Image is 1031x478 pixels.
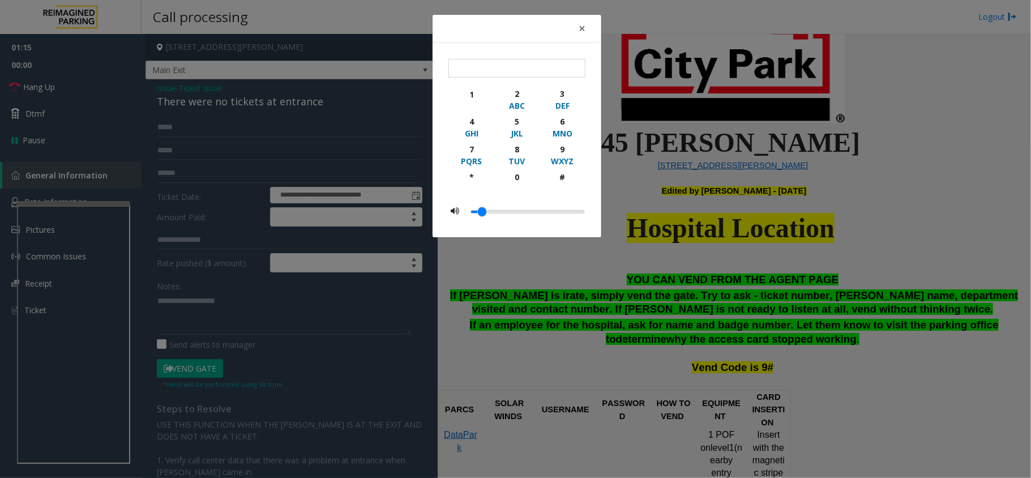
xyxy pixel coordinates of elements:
li: 0 [470,204,476,219]
div: PQRS [456,155,487,167]
div: JKL [501,127,532,139]
div: 3 [547,88,578,100]
div: 6 [547,116,578,127]
button: 8TUV [494,141,540,169]
span: × [579,20,585,36]
li: 0.5 [578,204,583,219]
li: 0.25 [521,204,533,219]
li: 0.1 [487,204,499,219]
button: 6MNO [540,113,585,141]
a: Drag [478,207,486,216]
div: GHI [456,127,487,139]
button: 5JKL [494,113,540,141]
button: 1 [448,86,494,113]
li: 0.4 [555,204,567,219]
div: MNO [547,127,578,139]
li: 0.35 [544,204,555,219]
div: 1 [456,88,487,100]
div: 0 [501,171,532,183]
li: 0.45 [567,204,578,219]
li: 0.15 [499,204,510,219]
button: 2ABC [494,86,540,113]
li: 0.2 [510,204,521,219]
button: 3DEF [540,86,585,113]
button: 0 [494,169,540,195]
button: Close [571,15,593,42]
div: 5 [501,116,532,127]
div: DEF [547,100,578,112]
div: TUV [501,155,532,167]
button: # [540,169,585,195]
li: 0.3 [533,204,544,219]
div: 9 [547,143,578,155]
button: 7PQRS [448,141,494,169]
div: # [547,171,578,183]
div: 2 [501,88,532,100]
li: 0.05 [476,204,487,219]
div: 4 [456,116,487,127]
div: 8 [501,143,532,155]
div: 7 [456,143,487,155]
div: ABC [501,100,532,112]
div: WXYZ [547,155,578,167]
button: 4GHI [448,113,494,141]
button: 9WXYZ [540,141,585,169]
